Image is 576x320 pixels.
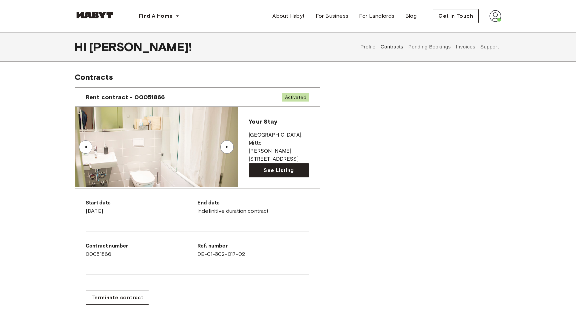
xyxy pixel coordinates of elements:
span: Get in Touch [438,12,473,20]
img: avatar [489,10,501,22]
span: Hi [75,40,89,54]
img: Image of the room [75,107,238,187]
p: End date [197,199,309,207]
span: Find A Home [139,12,173,20]
span: [PERSON_NAME] ! [89,40,192,54]
a: Blog [400,9,422,23]
p: Contract number [86,242,197,250]
span: Activated [282,93,309,102]
a: For Landlords [354,9,400,23]
img: Habyt [75,12,115,18]
button: Terminate contract [86,291,149,305]
div: ▲ [224,145,230,149]
button: Find A Home [133,9,185,23]
span: For Landlords [359,12,394,20]
div: ▲ [82,145,89,149]
span: Terminate contract [91,294,143,302]
p: [GEOGRAPHIC_DATA] , Mitte [249,131,309,147]
button: Pending Bookings [407,32,452,61]
span: See Listing [264,166,294,174]
span: About Habyt [272,12,305,20]
span: For Business [316,12,349,20]
button: Support [479,32,500,61]
div: Indefinitive duration contract [197,199,309,215]
a: About Habyt [267,9,310,23]
a: For Business [310,9,354,23]
div: 00051866 [86,242,197,258]
div: user profile tabs [358,32,501,61]
div: DE-01-302-017-02 [197,242,309,258]
p: Ref. number [197,242,309,250]
div: [DATE] [86,199,197,215]
p: Start date [86,199,197,207]
a: See Listing [249,163,309,177]
span: Contracts [75,72,113,82]
p: [PERSON_NAME][STREET_ADDRESS] [249,147,309,163]
span: Rent contract - 00051866 [86,93,165,101]
span: Blog [405,12,417,20]
button: Invoices [455,32,476,61]
span: Your Stay [249,118,277,125]
button: Contracts [380,32,404,61]
button: Get in Touch [433,9,479,23]
button: Profile [360,32,377,61]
